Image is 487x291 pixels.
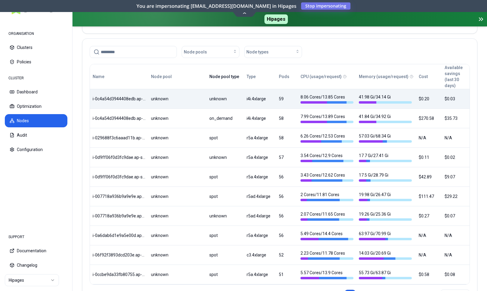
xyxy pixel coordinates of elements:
div: 6.26 Cores / 12.53 Cores [301,133,353,143]
div: 14.03 Gi / 20.69 Gi [359,250,412,260]
button: Type [247,71,256,83]
div: $35.73 [445,115,467,121]
div: 56 [279,213,295,219]
div: 2.23 Cores / 11.78 Cores [301,250,353,260]
div: $0.08 [445,271,467,277]
div: i-007718a936b9a9e9e.ap-southeast-2.compute.internal [93,193,146,199]
div: i-007718a936b9a9e9e.ap-southeast-2.compute.internal [93,213,146,219]
div: i4i.4xlarge [247,115,274,121]
div: N/A [419,135,439,141]
div: unknown [209,154,241,160]
div: 57 [279,154,295,160]
div: N/A [419,252,439,258]
div: spot [209,193,241,199]
button: Node pool type [209,71,239,83]
span: Node pools [184,49,207,55]
div: c3.4xlarge [247,252,274,258]
div: 51 [279,271,295,277]
div: unknown [151,154,204,160]
div: unknown [151,174,204,180]
div: CLUSTER [5,72,67,84]
div: 41.84 Gi / 34.92 Gi [359,114,412,123]
div: r5ad.4xlarge [247,213,274,219]
button: Node pools [182,46,239,58]
div: unknown [151,271,204,277]
div: spot [209,135,241,141]
div: i-0a6dab6d1e9a5e00d.ap-southeast-2.compute.internal [93,232,146,238]
div: r5ad.4xlarge [247,193,274,199]
div: unknown [151,193,204,199]
div: 59 [279,96,295,102]
div: $42.89 [419,174,439,180]
div: r5a.4xlarge [247,271,274,277]
div: r5a.4xlarge [247,135,274,141]
div: $0.58 [419,271,439,277]
div: 7.99 Cores / 13.89 Cores [301,114,353,123]
div: $0.07 [445,213,467,219]
div: ORGANISATION [5,28,67,40]
button: Name [93,71,104,83]
div: i-0d9ff06f0d3fc9dae.ap-southeast-2.compute.internal [93,174,146,180]
button: Node pool [151,71,172,83]
div: $0.02 [445,154,467,160]
button: Audit [5,129,67,142]
div: 58 [279,115,295,121]
div: 52 [279,252,295,258]
div: unknown [151,213,204,219]
button: Cost [419,71,428,83]
div: unknown [151,96,204,102]
div: i-0d9ff06f0d3fc9dae.ap-southeast-2.compute.internal [93,154,146,160]
div: r5a.4xlarge [247,154,274,160]
div: $9.07 [445,174,467,180]
button: Clusters [5,41,67,54]
div: i-0c4a54d3944408edb.ap-southeast-2.compute.internal [93,115,146,121]
div: SUPPORT [5,231,67,243]
div: unknown [151,232,204,238]
div: $0.11 [419,154,439,160]
div: spot [209,174,241,180]
div: on_demand [209,115,241,121]
div: i-029688f3c6aaad11b.ap-southeast-2.compute.internal [93,135,146,141]
div: unknown [209,213,241,219]
div: 56 [279,193,295,199]
div: $29.22 [445,193,467,199]
div: 17.5 Gi / 28.79 Gi [359,172,412,182]
div: 19.26 Gi / 25.36 Gi [359,211,412,221]
div: N/A [445,232,467,238]
div: r5a.4xlarge [247,232,274,238]
div: 56 [279,174,295,180]
button: Dashboard [5,85,67,99]
div: i4i.4xlarge [247,96,274,102]
div: i-06f92f3893dcd203e.ap-southeast-2.compute.internal [93,252,146,258]
div: 8.06 Cores / 13.85 Cores [301,94,353,104]
button: Memory (usage/request) [359,71,408,83]
div: N/A [445,135,467,141]
div: 57.03 Gi / 68.34 Gi [359,133,412,143]
div: 55.73 Gi / 63.87 Gi [359,270,412,279]
button: Configuration [5,143,67,156]
div: i-0c4a54d3944408edb.ap-southeast-2.compute.internal [93,96,146,102]
div: $0.20 [419,96,439,102]
div: spot [209,232,241,238]
div: 19.98 Gi / 26.47 Gi [359,192,412,201]
div: 5.49 Cores / 14.4 Cores [301,231,353,240]
button: Pods [279,71,289,83]
div: $270.58 [419,115,439,121]
div: unknown [151,135,204,141]
div: spot [209,252,241,258]
div: 41.98 Gi / 34.14 Gi [359,94,412,104]
button: Policies [5,55,67,68]
span: Hipages [264,14,288,24]
button: Nodes [5,114,67,127]
button: Documentation [5,244,67,257]
div: N/A [445,252,467,258]
div: 17.7 Gi / 27.41 Gi [359,153,412,162]
div: unknown [151,252,204,258]
div: Available savings (last 30 days) [445,65,467,89]
div: 5.57 Cores / 13.9 Cores [301,270,353,279]
button: Changelog [5,259,67,272]
div: r5a.4xlarge [247,174,274,180]
div: i-0ccbe9da33fb80755.ap-southeast-2.compute.internal [93,271,146,277]
span: Node types [246,49,269,55]
div: $111.47 [419,193,439,199]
